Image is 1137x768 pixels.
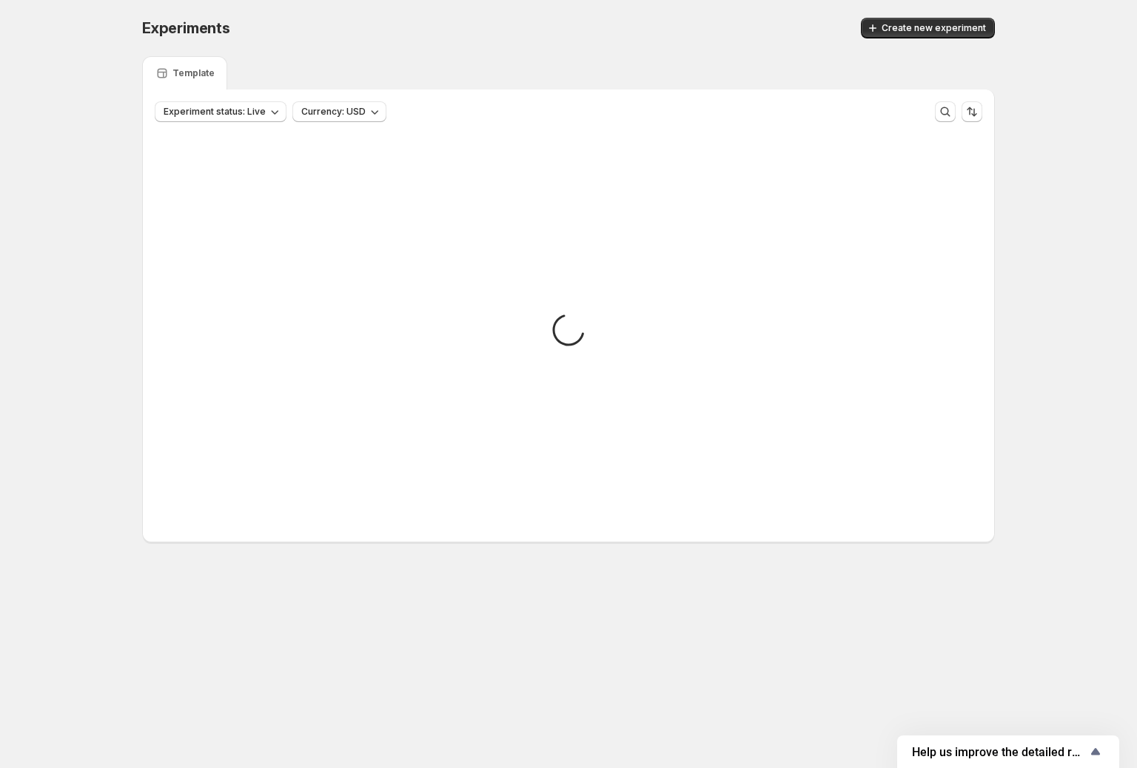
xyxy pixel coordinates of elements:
span: Help us improve the detailed report for A/B campaigns [912,745,1087,759]
p: Template [172,67,215,79]
button: Experiment status: Live [155,101,286,122]
span: Create new experiment [882,22,986,34]
button: Currency: USD [292,101,386,122]
span: Experiments [142,19,230,37]
button: Show survey - Help us improve the detailed report for A/B campaigns [912,743,1104,761]
span: Currency: USD [301,106,366,118]
button: Sort the results [962,101,982,122]
span: Experiment status: Live [164,106,266,118]
button: Create new experiment [861,18,995,38]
